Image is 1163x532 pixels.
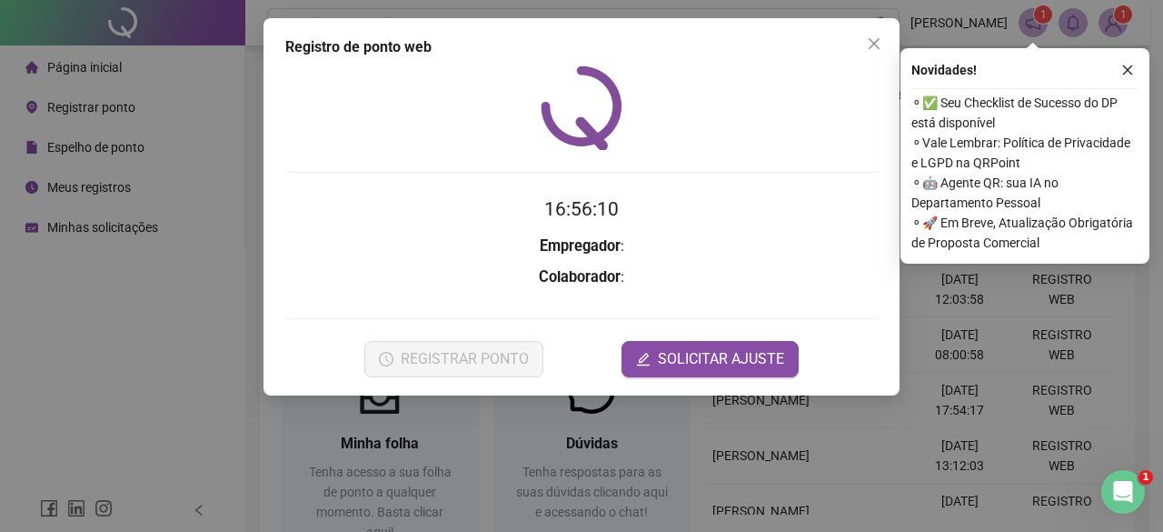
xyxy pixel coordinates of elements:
[911,133,1138,173] span: ⚬ Vale Lembrar: Política de Privacidade e LGPD na QRPoint
[1121,64,1134,76] span: close
[285,266,878,289] h3: :
[911,213,1138,253] span: ⚬ 🚀 Em Breve, Atualização Obrigatória de Proposta Comercial
[1138,470,1153,485] span: 1
[636,352,651,366] span: edit
[867,36,881,51] span: close
[285,36,878,58] div: Registro de ponto web
[364,341,543,377] button: REGISTRAR PONTO
[658,348,784,370] span: SOLICITAR AJUSTE
[860,29,889,58] button: Close
[621,341,799,377] button: editSOLICITAR AJUSTE
[285,235,878,258] h3: :
[911,60,977,80] span: Novidades !
[541,65,622,150] img: QRPoint
[540,237,621,255] strong: Empregador
[539,268,621,286] strong: Colaborador
[1101,470,1145,514] iframe: Intercom live chat
[911,93,1138,133] span: ⚬ ✅ Seu Checklist de Sucesso do DP está disponível
[911,173,1138,213] span: ⚬ 🤖 Agente QR: sua IA no Departamento Pessoal
[544,198,619,220] time: 16:56:10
